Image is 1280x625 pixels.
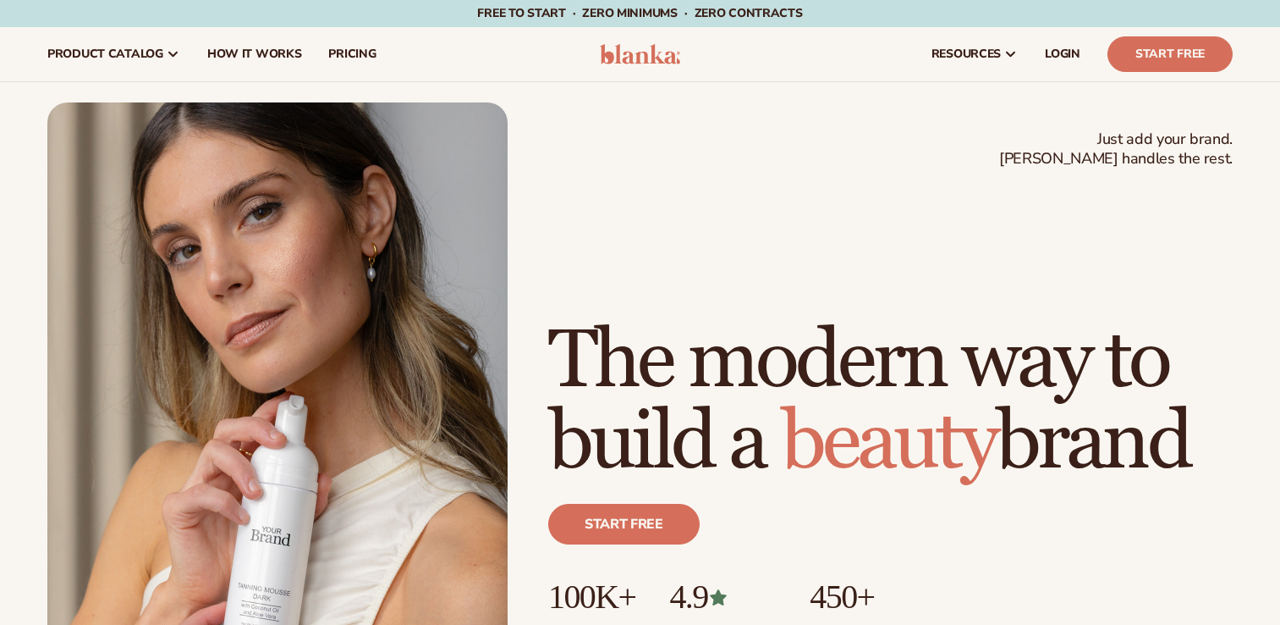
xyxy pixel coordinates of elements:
[47,47,163,61] span: product catalog
[1107,36,1233,72] a: Start Free
[600,44,680,64] img: logo
[34,27,194,81] a: product catalog
[669,578,776,616] p: 4.9
[1045,47,1080,61] span: LOGIN
[194,27,316,81] a: How It Works
[548,578,635,616] p: 100K+
[548,321,1233,484] h1: The modern way to build a brand
[315,27,389,81] a: pricing
[207,47,302,61] span: How It Works
[999,130,1233,169] span: Just add your brand. [PERSON_NAME] handles the rest.
[548,504,700,545] a: Start free
[810,578,937,616] p: 450+
[328,47,376,61] span: pricing
[477,5,802,21] span: Free to start · ZERO minimums · ZERO contracts
[781,393,996,492] span: beauty
[931,47,1001,61] span: resources
[1031,27,1094,81] a: LOGIN
[918,27,1031,81] a: resources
